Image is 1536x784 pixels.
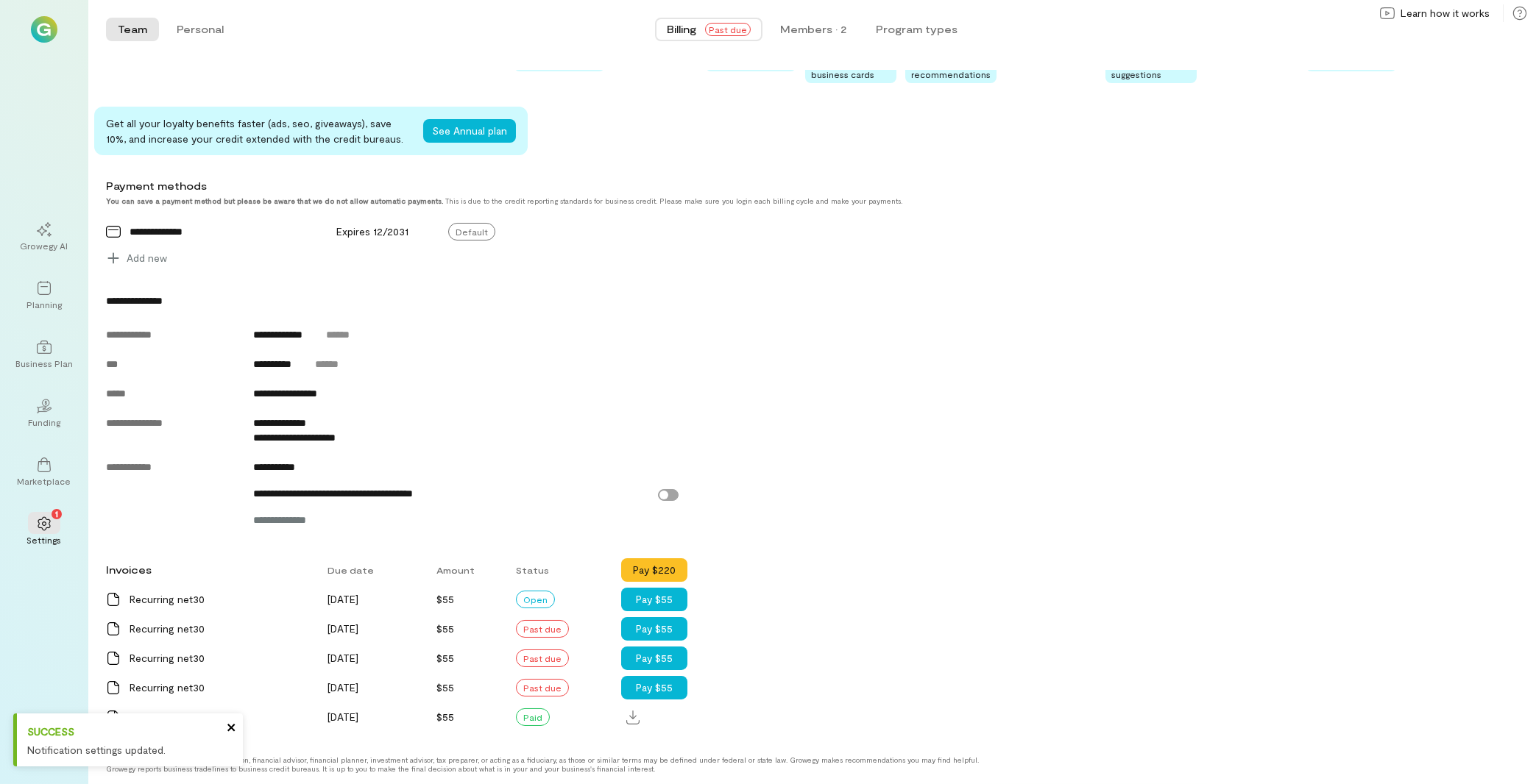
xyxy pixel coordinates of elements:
div: This is due to the credit reporting standards for business credit. Please make sure you login eac... [106,196,1387,205]
div: Open [516,591,555,608]
a: Growegy AI [18,210,71,263]
button: Pay $55 [621,676,687,699]
div: Growegy AI [21,240,68,252]
span: [DATE] [328,593,358,605]
div: Recurring net30 [130,651,310,666]
div: Past due [516,649,569,667]
div: Past due [516,679,569,696]
div: Settings [27,534,62,546]
div: Past due [516,620,569,638]
div: Success [27,724,222,739]
button: Pay $55 [621,617,687,641]
div: Recurring net30 [130,680,310,695]
div: Growegy is not a credit repair organization, financial advisor, financial planner, investment adv... [106,755,989,773]
span: $55 [436,622,454,635]
div: Recurring net30 [130,710,310,724]
div: Recurring net30 [130,592,310,607]
a: Funding [18,387,71,440]
button: BillingPast due [655,18,762,41]
button: Pay $55 [621,588,687,611]
button: Members · 2 [768,18,858,41]
button: Personal [165,18,236,41]
div: Recurring net30 [130,621,310,636]
span: [DATE] [328,710,358,723]
div: Invoices [97,555,319,585]
span: Learn how it works [1401,6,1490,21]
div: Planning [26,299,62,310]
span: $55 [436,593,454,605]
a: Marketplace [18,446,71,499]
span: Expires 12/2031 [336,225,408,238]
span: Billing [667,22,696,37]
div: Funding [28,416,60,428]
span: [DATE] [328,622,358,635]
button: close [227,719,237,735]
span: [DATE] [328,652,358,664]
span: Past due [705,23,751,36]
div: Members · 2 [780,22,846,37]
span: $55 [436,652,454,664]
button: Team [106,18,159,41]
button: Pay $55 [621,646,687,670]
div: Paid [516,708,550,726]
button: See Annual plan [423,119,516,143]
button: Program types [864,18,969,41]
span: Add new [127,251,167,266]
span: $55 [436,710,454,723]
span: $55 [436,681,454,694]
button: Pay $220 [621,558,687,582]
div: Payment methods [106,179,1387,193]
a: Settings [18,505,71,557]
div: Due date [319,557,427,583]
div: Amount [428,557,508,583]
div: Notification settings updated. [27,742,222,758]
a: Business Plan [18,328,71,381]
div: Get all your loyalty benefits faster (ads, seo, giveaways), save 10%, and increase your credit ex... [106,115,411,146]
a: Planning [18,269,71,322]
span: Default [448,223,495,240]
span: [DATE] [328,681,358,694]
div: Business Plan [15,357,73,369]
strong: You can save a payment method but please be aware that we do not allow automatic payments. [106,196,443,205]
div: Status [507,557,621,583]
div: Marketplace [18,475,71,487]
span: 1 [55,507,58,520]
